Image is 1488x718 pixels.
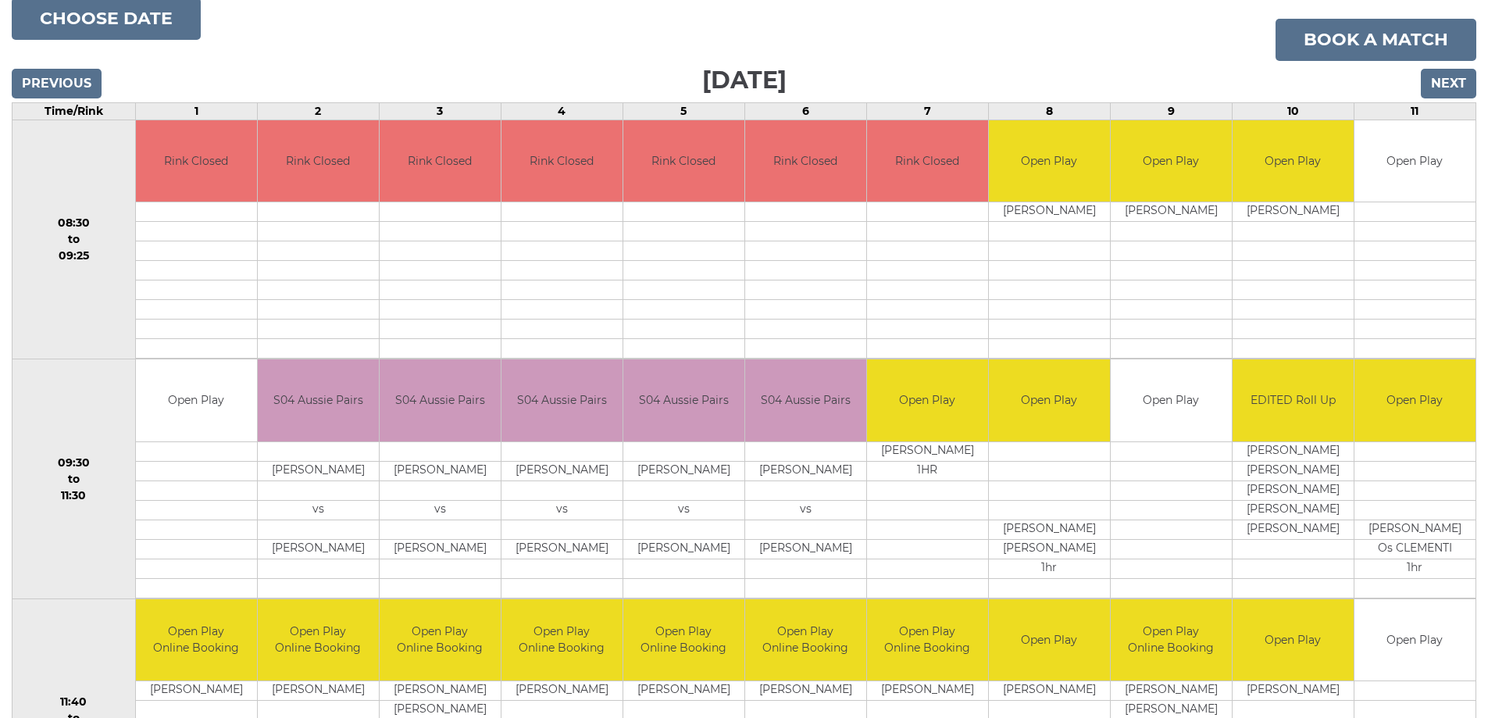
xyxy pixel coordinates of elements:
td: [PERSON_NAME] [1111,681,1232,701]
td: Rink Closed [867,120,988,202]
td: Open Play [1111,120,1232,202]
td: Os CLEMENTI [1354,539,1476,559]
td: [PERSON_NAME] [745,461,866,480]
td: 5 [623,102,744,120]
td: Open Play [1233,120,1354,202]
td: [PERSON_NAME] [1233,480,1354,500]
td: 08:30 to 09:25 [12,120,136,359]
td: [PERSON_NAME] [623,461,744,480]
input: Previous [12,69,102,98]
td: Open Play Online Booking [623,599,744,681]
td: 7 [866,102,988,120]
td: 10 [1232,102,1354,120]
td: vs [623,500,744,520]
td: S04 Aussie Pairs [258,359,379,441]
td: [PERSON_NAME] [867,441,988,461]
td: Open Play [136,359,257,441]
td: vs [745,500,866,520]
td: Open Play Online Booking [745,599,866,681]
td: Rink Closed [136,120,257,202]
td: [PERSON_NAME] [501,681,623,701]
td: Rink Closed [501,120,623,202]
td: Open Play [989,599,1110,681]
td: [PERSON_NAME] [1233,202,1354,222]
td: [PERSON_NAME] [501,461,623,480]
td: 1hr [1354,559,1476,578]
td: 1HR [867,461,988,480]
td: [PERSON_NAME] [1233,461,1354,480]
td: S04 Aussie Pairs [623,359,744,441]
td: 9 [1110,102,1232,120]
td: [PERSON_NAME] [1233,520,1354,539]
td: Open Play [1354,359,1476,441]
td: [PERSON_NAME] [989,520,1110,539]
td: Open Play Online Booking [258,599,379,681]
td: [PERSON_NAME] [258,681,379,701]
td: 4 [501,102,623,120]
td: Open Play [867,359,988,441]
td: [PERSON_NAME] [1354,520,1476,539]
td: EDITED Roll Up [1233,359,1354,441]
td: vs [501,500,623,520]
td: [PERSON_NAME] [989,202,1110,222]
td: [PERSON_NAME] [623,681,744,701]
td: [PERSON_NAME] [745,539,866,559]
td: Open Play [1233,599,1354,681]
td: [PERSON_NAME] [623,539,744,559]
td: 3 [379,102,501,120]
td: Open Play [1354,120,1476,202]
td: [PERSON_NAME] [380,461,501,480]
td: 09:30 to 11:30 [12,359,136,599]
td: Time/Rink [12,102,136,120]
td: 2 [257,102,379,120]
td: 11 [1354,102,1476,120]
td: Open Play [1111,359,1232,441]
td: Open Play Online Booking [136,599,257,681]
td: S04 Aussie Pairs [380,359,501,441]
td: [PERSON_NAME] [380,681,501,701]
td: vs [380,500,501,520]
td: [PERSON_NAME] [258,461,379,480]
td: Open Play Online Booking [380,599,501,681]
td: [PERSON_NAME] [745,681,866,701]
td: Open Play Online Booking [1111,599,1232,681]
td: [PERSON_NAME] [136,681,257,701]
td: Rink Closed [745,120,866,202]
td: Open Play [989,359,1110,441]
td: S04 Aussie Pairs [501,359,623,441]
td: [PERSON_NAME] [1233,441,1354,461]
td: Open Play [1354,599,1476,681]
td: Rink Closed [380,120,501,202]
td: [PERSON_NAME] [1233,681,1354,701]
td: 1hr [989,559,1110,578]
td: [PERSON_NAME] [258,539,379,559]
input: Next [1421,69,1476,98]
td: Open Play Online Booking [501,599,623,681]
td: 6 [744,102,866,120]
td: Open Play Online Booking [867,599,988,681]
td: Open Play [989,120,1110,202]
td: [PERSON_NAME] [1233,500,1354,520]
td: 8 [988,102,1110,120]
td: [PERSON_NAME] [989,539,1110,559]
td: 1 [135,102,257,120]
td: [PERSON_NAME] [380,539,501,559]
td: Rink Closed [258,120,379,202]
td: [PERSON_NAME] [501,539,623,559]
td: [PERSON_NAME] [1111,202,1232,222]
td: [PERSON_NAME] [867,681,988,701]
td: S04 Aussie Pairs [745,359,866,441]
td: Rink Closed [623,120,744,202]
td: [PERSON_NAME] [989,681,1110,701]
a: Book a match [1276,19,1476,61]
td: vs [258,500,379,520]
